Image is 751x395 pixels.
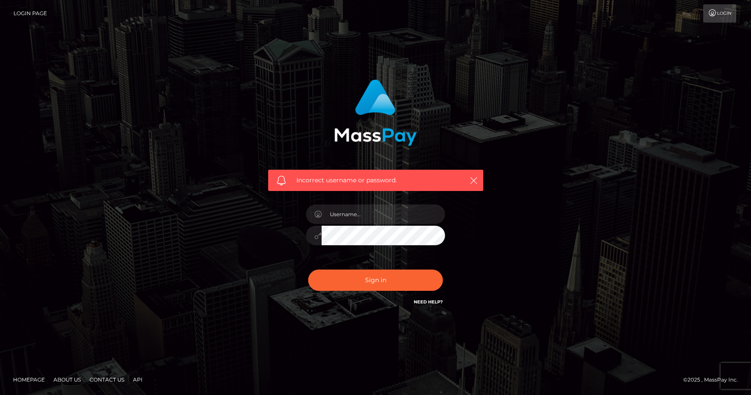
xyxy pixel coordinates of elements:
[322,204,445,224] input: Username...
[683,375,744,385] div: © 2025 , MassPay Inc.
[414,299,443,305] a: Need Help?
[296,176,455,185] span: Incorrect username or password.
[13,4,47,23] a: Login Page
[130,373,146,386] a: API
[334,79,417,146] img: MassPay Login
[308,270,443,291] button: Sign in
[703,4,736,23] a: Login
[10,373,48,386] a: Homepage
[86,373,128,386] a: Contact Us
[50,373,84,386] a: About Us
